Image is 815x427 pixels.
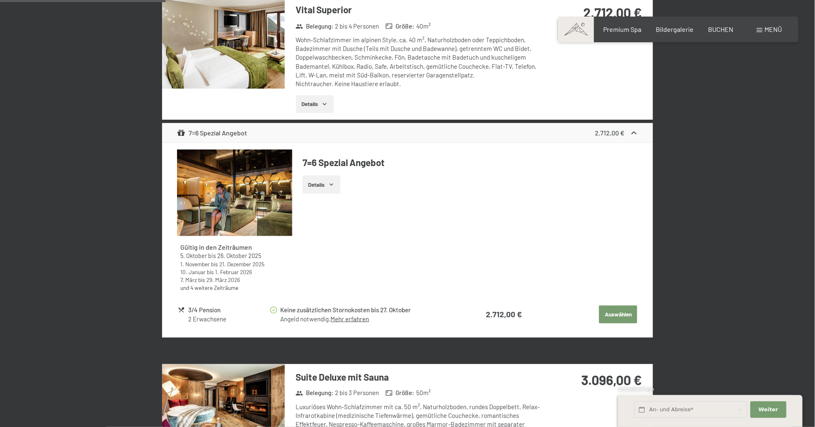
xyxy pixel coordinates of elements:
a: Mehr erfahren [330,315,369,323]
div: bis [180,252,289,260]
h3: Vital Superior [296,3,543,16]
div: Angeld notwendig. [280,315,453,323]
time: 05.10.2025 [180,252,207,259]
img: mss_renderimg.php [177,150,292,236]
span: 2 bis 4 Personen [335,22,379,31]
a: Premium Spa [603,25,641,33]
time: 26.10.2025 [217,252,261,259]
a: Bildergalerie [656,25,694,33]
div: 3/4 Pension [188,305,269,315]
div: bis [180,268,289,276]
time: 01.02.2026 [215,268,252,275]
div: 7=6 Spezial Angebot2.712,00 € [162,123,653,143]
h3: Suite Deluxe mit Sauna [296,371,543,384]
div: 7=6 Spezial Angebot [177,128,247,138]
div: bis [180,260,289,268]
button: Auswählen [599,306,637,324]
time: 10.01.2026 [180,268,206,275]
h4: 7=6 Spezial Angebot [303,156,638,169]
strong: 2.712,00 € [583,5,642,20]
strong: Größe : [386,389,415,398]
button: Details [296,95,334,113]
strong: Belegung : [296,389,333,398]
strong: Belegung : [296,22,333,31]
span: Weiter [759,406,778,413]
a: BUCHEN [708,25,734,33]
span: 2 bis 3 Personen [335,389,379,398]
div: Wohn-Schlafzimmer im alpinen Style, ca. 40 m², Naturholzboden oder Teppichboden, Badezimmer mit D... [296,36,543,89]
strong: Größe : [386,22,415,31]
a: und 4 weitere Zeiträume [180,284,238,291]
div: bis [180,276,289,284]
button: Details [303,176,340,194]
strong: Gültig in den Zeiträumen [180,243,252,251]
time: 21.12.2025 [219,261,264,268]
span: Schnellanfrage [618,386,654,392]
span: Menü [764,25,782,33]
strong: 2.712,00 € [595,129,625,137]
div: Keine zusätzlichen Stornokosten bis 27. Oktober [280,305,453,315]
time: 29.03.2026 [206,276,240,283]
button: Weiter [750,401,786,418]
span: 40 m² [416,22,431,31]
time: 01.11.2025 [180,261,210,268]
strong: 2.712,00 € [486,309,522,319]
strong: 3.096,00 € [581,372,642,388]
time: 07.03.2026 [180,276,197,283]
span: 50 m² [416,389,431,398]
div: 2 Erwachsene [188,315,269,323]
